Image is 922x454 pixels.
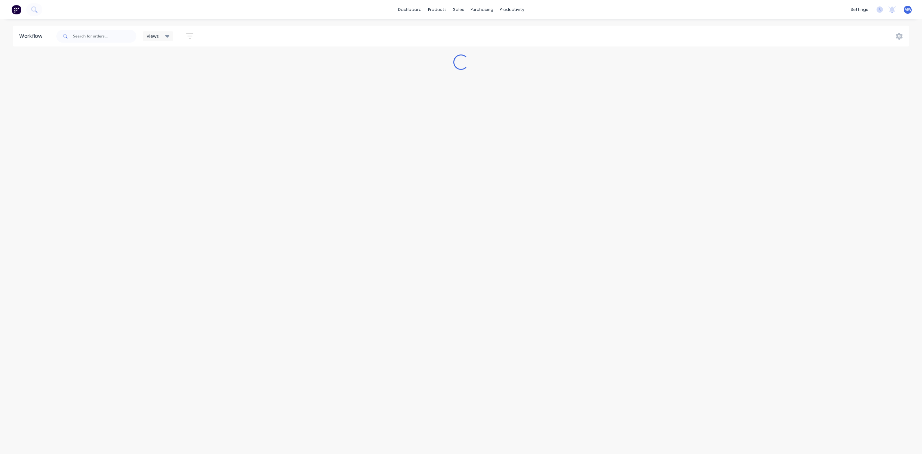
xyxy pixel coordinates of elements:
a: dashboard [395,5,425,14]
div: purchasing [467,5,497,14]
div: Workflow [19,32,45,40]
div: sales [450,5,467,14]
img: Factory [12,5,21,14]
div: products [425,5,450,14]
input: Search for orders... [73,30,136,43]
div: settings [847,5,871,14]
span: Views [147,33,159,39]
div: productivity [497,5,528,14]
span: MW [904,7,911,12]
